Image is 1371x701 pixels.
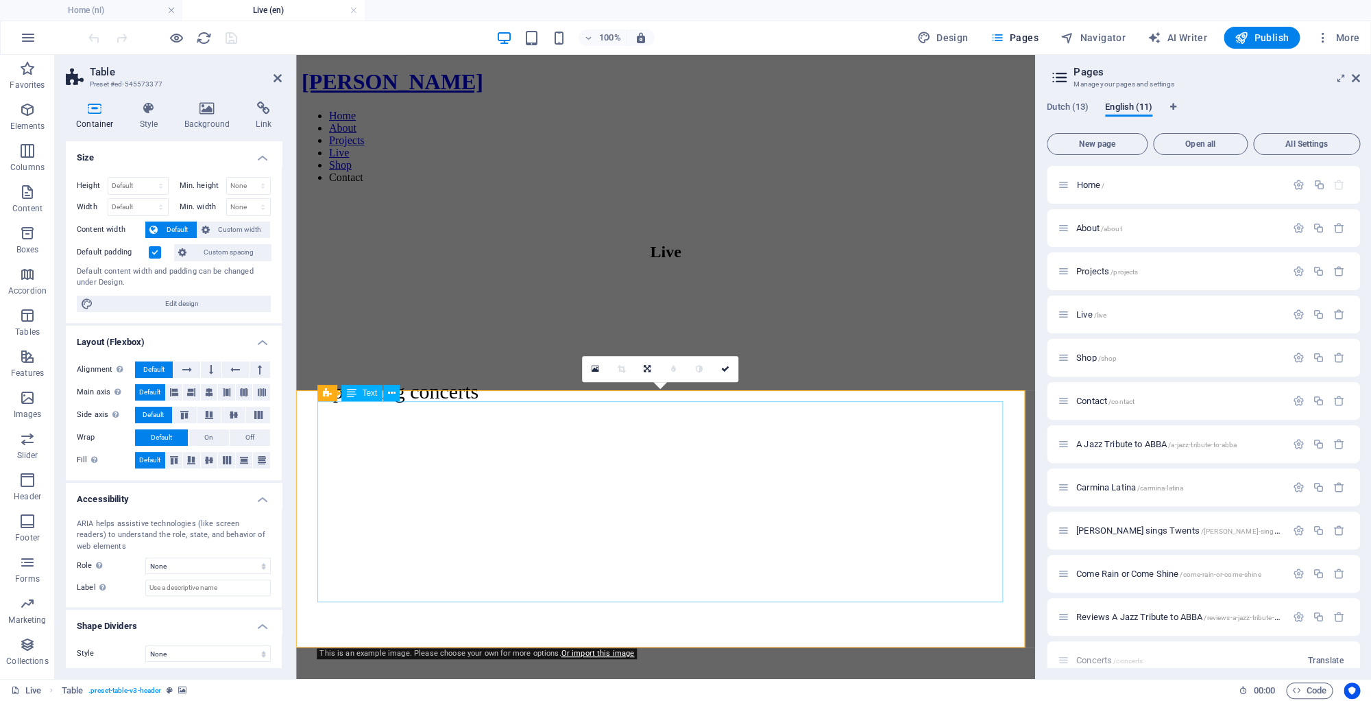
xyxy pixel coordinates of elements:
[77,580,145,596] label: Label
[1055,27,1131,49] button: Navigator
[1076,353,1117,363] span: Click to open page
[1292,682,1326,699] span: Code
[139,452,160,468] span: Default
[1333,352,1345,364] div: Remove
[1293,611,1305,623] div: Settings
[66,483,282,508] h4: Accessibility
[712,356,738,382] a: Confirm ( ⌘ ⏎ )
[139,384,160,401] span: Default
[62,682,83,699] span: Click to select. Double-click to edit
[1313,309,1324,320] div: Duplicate
[1253,682,1274,699] span: 00 00
[1072,483,1286,492] div: Carmina Latina/carmina-latina
[135,384,165,401] button: Default
[97,296,267,312] span: Edit design
[135,407,172,423] button: Default
[1308,655,1344,666] span: Translate
[162,222,193,238] span: Default
[1333,482,1345,493] div: Remove
[130,102,174,130] h4: Style
[1311,27,1365,49] button: More
[17,450,38,461] p: Slider
[1333,611,1345,623] div: Remove
[77,182,108,189] label: Height
[230,429,270,446] button: Off
[196,30,212,46] i: Reload page
[151,429,172,446] span: Default
[1293,482,1305,493] div: Settings
[1293,309,1305,320] div: Settings
[77,244,149,261] label: Default padding
[8,285,47,296] p: Accordion
[1302,650,1349,672] button: Translate
[1333,525,1345,536] div: Remove
[10,162,45,173] p: Columns
[1333,309,1345,320] div: Remove
[1293,395,1305,407] div: Settings
[15,532,40,543] p: Footer
[608,356,634,382] a: Crop mode
[634,356,660,382] a: Change orientation
[990,31,1038,45] span: Pages
[1047,99,1089,118] span: Dutch (13)
[579,29,627,46] button: 100%
[561,649,634,658] a: Or import this image
[1076,439,1237,449] span: Click to open page
[66,102,130,130] h4: Container
[1333,179,1345,191] div: The startpage cannot be deleted
[1313,265,1324,277] div: Duplicate
[1313,352,1324,364] div: Duplicate
[1076,223,1122,233] span: About
[135,361,173,378] button: Default
[77,429,135,446] label: Wrap
[917,31,969,45] span: Design
[15,326,40,337] p: Tables
[143,407,164,423] span: Default
[10,121,45,132] p: Elements
[1333,395,1345,407] div: Remove
[88,682,161,699] span: . preset-table-v3-header
[77,519,271,553] div: ARIA helps assistive technologies (like screen readers) to understand the role, state, and behavi...
[1072,180,1286,189] div: Home/
[1313,611,1324,623] div: Duplicate
[1313,222,1324,234] div: Duplicate
[635,32,647,44] i: On resize automatically adjust zoom level to fit chosen device.
[1224,27,1300,49] button: Publish
[245,102,282,130] h4: Link
[214,222,267,238] span: Custom width
[1094,311,1107,319] span: /live
[204,429,213,446] span: On
[1072,224,1286,233] div: About/about
[12,203,43,214] p: Content
[77,203,108,211] label: Width
[984,27,1043,49] button: Pages
[1293,179,1305,191] div: Settings
[77,407,135,423] label: Side axis
[1072,267,1286,276] div: Projects/projects
[1235,31,1289,45] span: Publish
[1076,612,1298,622] span: Click to open page
[135,452,165,468] button: Default
[660,356,686,382] a: Blur
[77,384,135,401] label: Main axis
[582,356,608,382] a: Select files from the file manager, stock photos, or upload file(s)
[6,656,48,667] p: Collections
[1076,525,1300,536] span: Click to open page
[1259,140,1354,148] span: All Settings
[1053,140,1141,148] span: New page
[168,29,184,46] button: Click here to leave preview mode and continue editing
[1333,568,1345,580] div: Remove
[90,66,282,78] h2: Table
[1098,355,1117,362] span: /shop
[174,102,246,130] h4: Background
[686,356,712,382] a: Greyscale
[245,429,254,446] span: Off
[90,78,254,91] h3: Preset #ed-545573377
[1333,438,1345,450] div: Remove
[1076,309,1106,320] span: Live
[1293,265,1305,277] div: Settings
[1072,569,1286,578] div: Come Rain or Come Shine/come-rain-or-come-shine
[1072,396,1286,405] div: Contact/contact
[182,3,365,18] h4: Live (en)
[135,429,188,446] button: Default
